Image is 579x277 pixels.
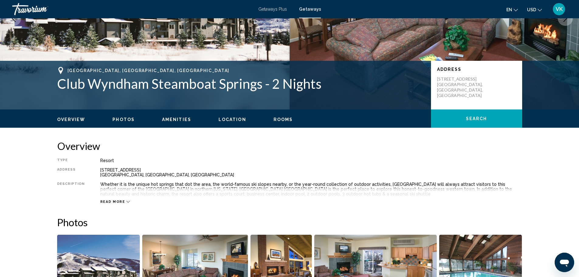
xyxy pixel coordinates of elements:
a: Travorium [12,3,252,15]
span: en [506,7,512,12]
button: Next image [558,11,573,26]
button: Change currency [527,5,542,14]
button: Amenities [162,117,191,122]
button: Location [219,117,246,122]
span: [GEOGRAPHIC_DATA], [GEOGRAPHIC_DATA], [GEOGRAPHIC_DATA] [67,68,229,73]
a: Getaways Plus [258,7,287,12]
div: [STREET_ADDRESS] [GEOGRAPHIC_DATA], [GEOGRAPHIC_DATA], [GEOGRAPHIC_DATA] [100,168,522,177]
p: Address [437,67,516,72]
iframe: Button to launch messaging window [555,253,574,272]
div: Address [57,168,85,177]
span: VK [556,6,563,12]
div: Type [57,158,85,163]
div: Whether it is the unique hot springs that dot the area, the world-famous ski slopes nearby, or th... [100,182,522,196]
button: Rooms [274,117,293,122]
button: Overview [57,117,85,122]
h1: Club Wyndham Steamboat Springs - 2 Nights [57,76,425,92]
h2: Overview [57,140,522,152]
div: Resort [100,158,522,163]
button: Read more [100,199,130,204]
button: Change language [506,5,518,14]
button: Photos [112,117,135,122]
span: USD [527,7,536,12]
button: User Menu [551,3,567,16]
h2: Photos [57,216,522,228]
p: [STREET_ADDRESS] [GEOGRAPHIC_DATA], [GEOGRAPHIC_DATA], [GEOGRAPHIC_DATA] [437,76,486,98]
span: Read more [100,200,125,204]
button: Search [431,109,522,128]
button: Previous image [6,11,21,26]
span: Search [466,116,487,121]
div: Description [57,182,85,196]
a: Getaways [299,7,321,12]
